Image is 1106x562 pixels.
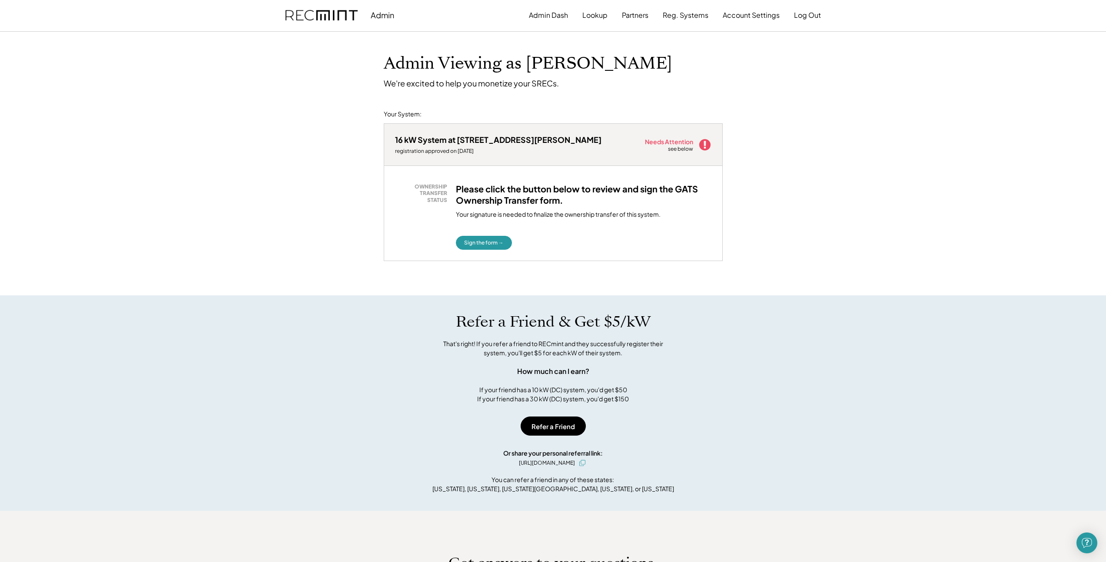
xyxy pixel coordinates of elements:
div: see below [668,145,694,153]
div: You can refer a friend in any of these states: [US_STATE], [US_STATE], [US_STATE][GEOGRAPHIC_DATA... [432,475,674,493]
div: That's right! If you refer a friend to RECmint and they successfully register their system, you'l... [434,339,673,357]
div: registration approved on [DATE] [395,148,601,155]
h1: Refer a Friend & Get $5/kW [456,313,651,331]
div: Or share your personal referral link: [503,449,603,458]
div: OWNERSHIP TRANSFER STATUS [399,183,447,204]
button: Reg. Systems [663,7,708,24]
div: Your System: [384,110,422,119]
h1: Admin Viewing as [PERSON_NAME] [384,53,672,74]
button: Lookup [582,7,608,24]
div: Open Intercom Messenger [1076,532,1097,553]
div: 16 kW System at [STREET_ADDRESS][PERSON_NAME] [395,135,601,145]
div: If your friend has a 10 kW (DC) system, you'd get $50 If your friend has a 30 kW (DC) system, you... [477,385,629,403]
div: We're excited to help you monetize your SRECs. [384,78,559,88]
div: [URL][DOMAIN_NAME] [519,459,575,467]
button: Admin Dash [529,7,568,24]
button: Refer a Friend [521,417,586,436]
div: Admin [371,10,394,20]
button: Sign the form → [456,236,512,250]
button: Account Settings [723,7,780,24]
button: Log Out [794,7,821,24]
div: Needs Attention [645,139,694,145]
div: Your signature is needed to finalize the ownership transfer of this system. [456,210,661,223]
div: ger2igzz - VA Distributed [384,261,414,264]
img: recmint-logotype%403x.png [286,10,358,21]
button: Partners [622,7,648,24]
h3: Please click the button below to review and sign the GATS Ownership Transfer form. [456,183,711,206]
div: How much can I earn? [517,366,589,377]
button: click to copy [577,458,588,468]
